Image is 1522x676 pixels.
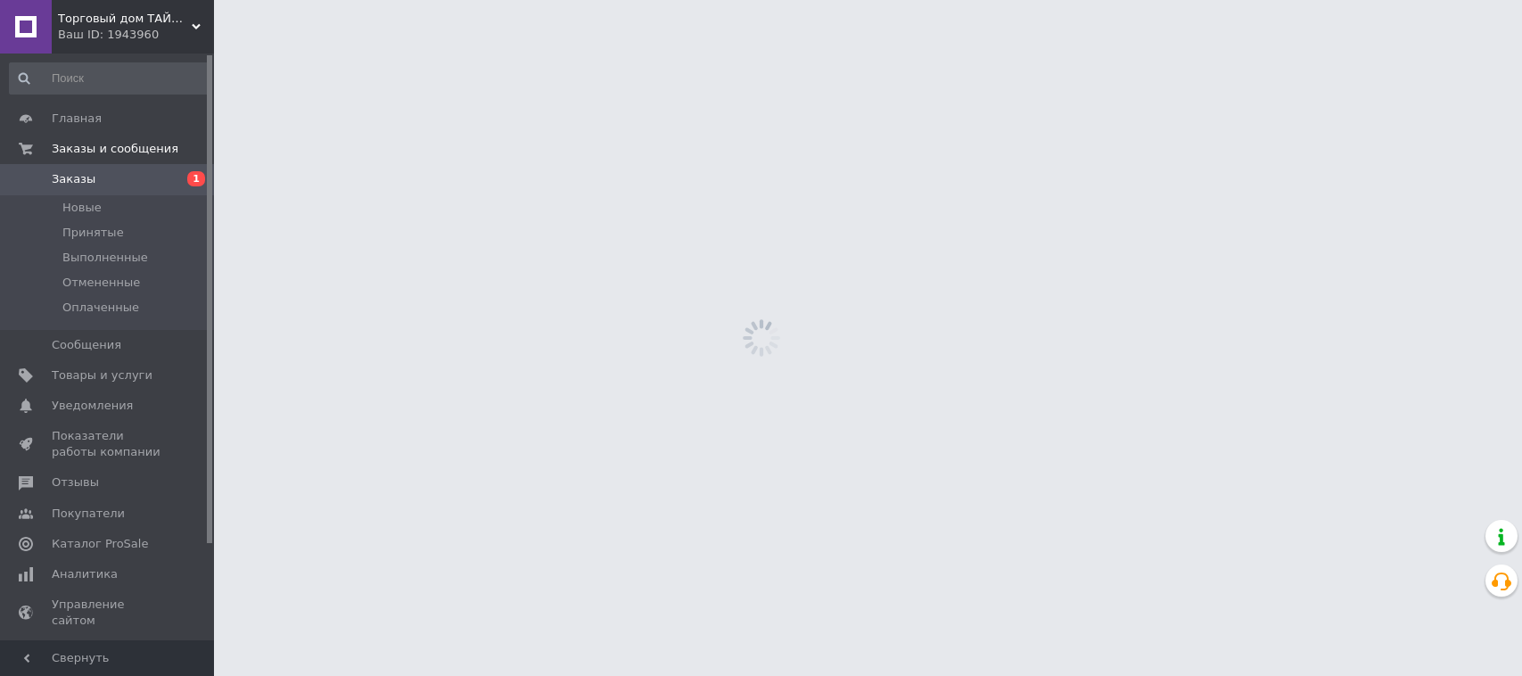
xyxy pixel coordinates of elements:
input: Поиск [9,62,210,95]
span: Показатели работы компании [52,428,165,460]
span: Уведомления [52,398,133,414]
span: Выполненные [62,250,148,266]
span: 1 [187,171,205,186]
span: Оплаченные [62,300,139,316]
span: Сообщения [52,337,121,353]
span: Товары и услуги [52,367,152,383]
span: Новые [62,200,102,216]
span: Принятые [62,225,124,241]
span: Каталог ProSale [52,536,148,552]
span: Главная [52,111,102,127]
span: Покупатели [52,506,125,522]
span: Заказы и сообщения [52,141,178,157]
span: Торговый дом ТАЙФЕНГ [58,11,192,27]
span: Отмененные [62,275,140,291]
span: Аналитика [52,566,118,582]
span: Отзывы [52,474,99,491]
span: Управление сайтом [52,597,165,629]
div: Ваш ID: 1943960 [58,27,214,43]
span: Заказы [52,171,95,187]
